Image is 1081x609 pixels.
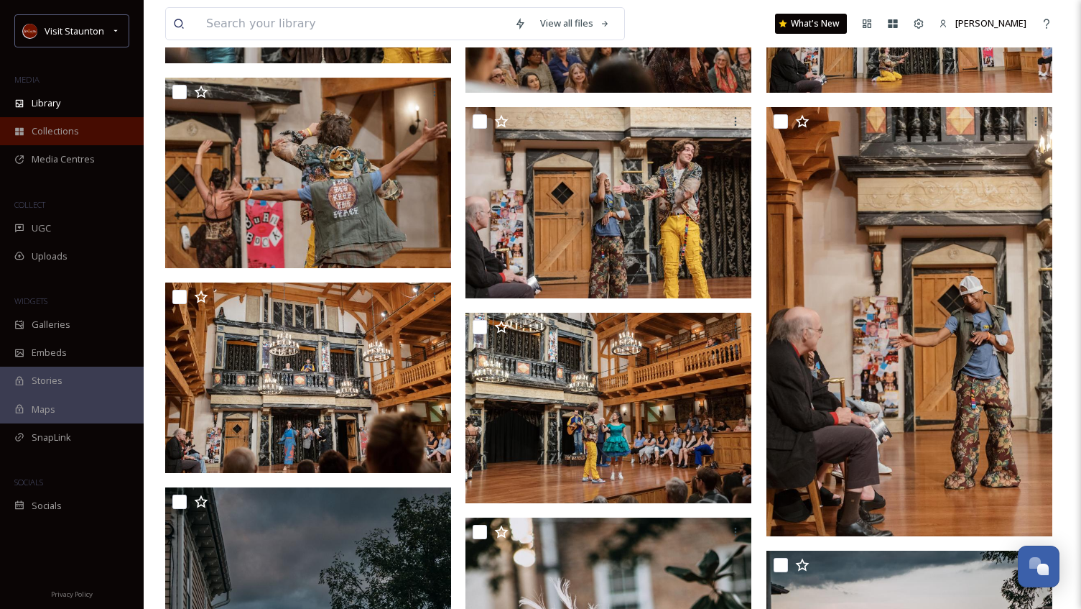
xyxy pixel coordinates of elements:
span: Maps [32,403,55,416]
span: Visit Staunton [45,24,104,37]
button: Open Chat [1018,546,1059,587]
span: Socials [32,499,62,513]
span: Library [32,96,60,110]
input: Search your library [199,8,507,40]
span: Privacy Policy [51,590,93,599]
a: View all files [533,9,617,37]
span: Media Centres [32,152,95,166]
span: SOCIALS [14,477,43,487]
span: Uploads [32,249,68,263]
span: SnapLink [32,431,71,444]
span: Stories [32,374,62,388]
img: ext_1757538871.103766_-RJASC2025_Selects-11.jpg [465,312,751,503]
span: COLLECT [14,199,45,210]
span: Collections [32,124,79,138]
span: MEDIA [14,74,40,85]
span: UGC [32,221,51,235]
a: What's New [775,14,847,34]
span: Embeds [32,346,67,360]
span: [PERSON_NAME] [955,17,1026,29]
img: RJASC2025_Selects-3-Photographer%20-%20Lindsey%20Walter.jpg [766,107,1052,536]
a: [PERSON_NAME] [932,9,1034,37]
img: images.png [23,24,37,38]
img: RJASC2025_Selects-6-Photographer%20-%20Lindsey%20Walter.jpg [165,78,451,269]
img: RJASC2025_Selects-4-Photographer%20-%20Lindsey%20Walter.jpg [465,107,751,298]
a: Privacy Policy [51,585,93,602]
span: Galleries [32,318,70,331]
img: ext_1757538871.104958_-RJASC2025_Selects-5.jpg [165,283,451,474]
span: WIDGETS [14,296,47,306]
